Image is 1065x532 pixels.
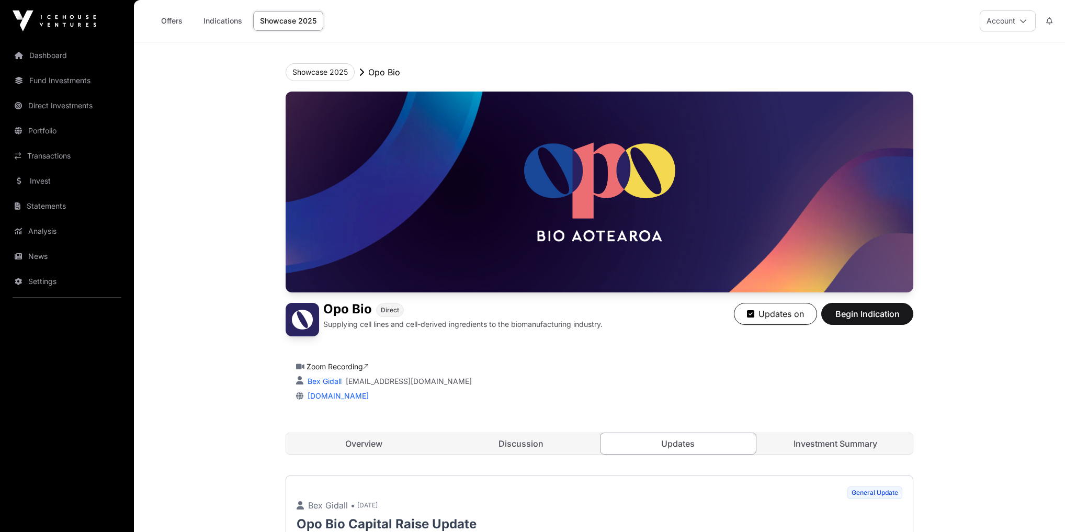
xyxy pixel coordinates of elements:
img: Opo Bio [286,92,913,292]
a: Dashboard [8,44,126,67]
a: News [8,245,126,268]
p: Supplying cell lines and cell-derived ingredients to the biomanufacturing industry. [323,319,603,330]
a: Statements [8,195,126,218]
button: Begin Indication [821,303,913,325]
a: Zoom Recording [307,362,369,371]
a: Indications [197,11,249,31]
a: Updates [600,433,756,455]
img: Opo Bio [286,303,319,336]
span: [DATE] [357,501,378,510]
p: Opo Bio [368,66,400,78]
button: Showcase 2025 [286,63,355,81]
a: Portfolio [8,119,126,142]
a: Overview [286,433,441,454]
a: Discussion [444,433,599,454]
a: [EMAIL_ADDRESS][DOMAIN_NAME] [346,376,472,387]
a: Begin Indication [821,313,913,324]
span: Begin Indication [834,308,900,320]
span: General Update [847,486,902,499]
a: [DOMAIN_NAME] [303,391,369,400]
a: Transactions [8,144,126,167]
a: Showcase 2025 [253,11,323,31]
a: Settings [8,270,126,293]
h1: Opo Bio [323,303,372,317]
a: Bex Gidall [305,377,342,386]
span: Direct [381,306,399,314]
p: Bex Gidall • [297,499,355,512]
a: Direct Investments [8,94,126,117]
img: Icehouse Ventures Logo [13,10,96,31]
a: Offers [151,11,192,31]
a: Analysis [8,220,126,243]
button: Updates on [734,303,817,325]
a: Invest [8,169,126,193]
nav: Tabs [286,433,913,454]
a: Fund Investments [8,69,126,92]
button: Account [980,10,1036,31]
a: Investment Summary [758,433,913,454]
